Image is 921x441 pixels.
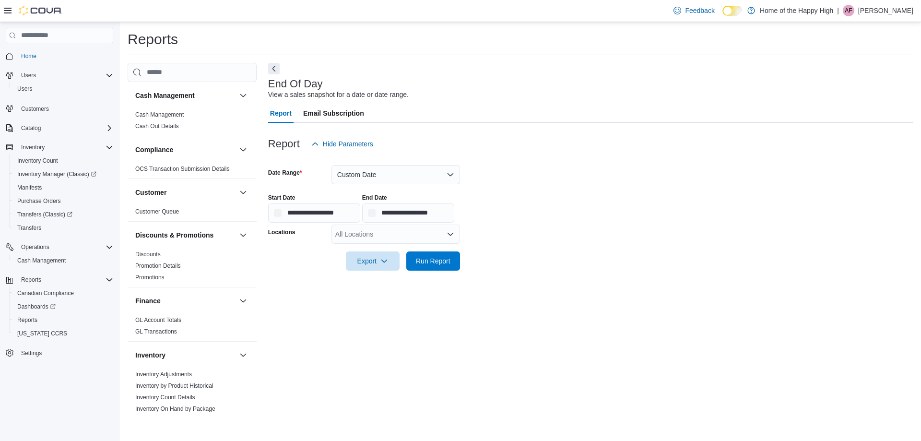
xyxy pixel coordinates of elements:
button: Reports [17,274,45,286]
span: Hide Parameters [323,139,373,149]
a: Inventory Count Details [135,394,195,401]
h3: Finance [135,296,161,306]
div: Cash Management [128,109,257,136]
span: Transfers [13,222,113,234]
h1: Reports [128,30,178,49]
button: Discounts & Promotions [135,230,236,240]
a: Inventory Adjustments [135,371,192,378]
span: Cash Management [135,111,184,119]
a: Canadian Compliance [13,287,78,299]
label: Start Date [268,194,295,202]
a: Transfers [13,222,45,234]
span: GL Account Totals [135,316,181,324]
button: Operations [2,240,117,254]
button: Inventory Count [10,154,117,167]
a: Inventory by Product Historical [135,382,213,389]
a: Reports [13,314,41,326]
a: Settings [17,347,46,359]
span: Washington CCRS [13,328,113,339]
label: End Date [362,194,387,202]
button: Discounts & Promotions [237,229,249,241]
button: Inventory [237,349,249,361]
p: Home of the Happy High [760,5,833,16]
span: Operations [17,241,113,253]
span: Inventory Count Details [135,393,195,401]
button: Inventory [17,142,48,153]
input: Dark Mode [722,6,743,16]
span: Reports [17,274,113,286]
span: Users [17,85,32,93]
label: Date Range [268,169,302,177]
button: Compliance [135,145,236,155]
span: Customers [17,102,113,114]
span: Users [21,72,36,79]
h3: Customer [135,188,166,197]
a: Dashboards [10,300,117,313]
span: Purchase Orders [13,195,113,207]
a: Customers [17,103,53,115]
span: Inventory Count [13,155,113,167]
button: Catalog [17,122,45,134]
button: Users [17,70,40,81]
button: Compliance [237,144,249,155]
a: Home [17,50,40,62]
span: Discounts [135,250,161,258]
button: Open list of options [447,230,454,238]
h3: Inventory [135,350,165,360]
span: Cash Management [17,257,66,264]
span: [US_STATE] CCRS [17,330,67,337]
span: Inventory On Hand by Package [135,405,215,413]
span: Inventory Adjustments [135,370,192,378]
span: Home [17,50,113,62]
a: Transfers (Classic) [13,209,76,220]
h3: Compliance [135,145,173,155]
div: View a sales snapshot for a date or date range. [268,90,409,100]
button: Settings [2,346,117,360]
div: Compliance [128,163,257,179]
h3: Report [268,138,300,150]
span: Export [352,251,394,271]
span: Settings [17,347,113,359]
a: Users [13,83,36,95]
button: Hide Parameters [307,134,377,154]
a: Inventory On Hand by Package [135,405,215,412]
span: Settings [21,349,42,357]
span: Manifests [13,182,113,193]
button: Users [10,82,117,95]
div: Discounts & Promotions [128,249,257,287]
span: Transfers (Classic) [17,211,72,218]
input: Press the down key to open a popover containing a calendar. [362,203,454,223]
div: Customer [128,206,257,221]
button: Cash Management [237,90,249,101]
label: Locations [268,228,295,236]
span: OCS Transaction Submission Details [135,165,230,173]
a: Transfers (Classic) [10,208,117,221]
span: Dashboards [13,301,113,312]
span: Cash Management [13,255,113,266]
div: Alisha Farrell [843,5,854,16]
p: | [837,5,839,16]
div: Finance [128,314,257,341]
span: Customers [21,105,49,113]
span: Email Subscription [303,104,364,123]
h3: Discounts & Promotions [135,230,213,240]
button: Manifests [10,181,117,194]
span: GL Transactions [135,328,177,335]
span: Inventory [21,143,45,151]
button: Reports [10,313,117,327]
button: Operations [17,241,53,253]
input: Press the down key to open a popover containing a calendar. [268,203,360,223]
button: Customers [2,101,117,115]
span: Reports [17,316,37,324]
button: Export [346,251,400,271]
button: Finance [135,296,236,306]
img: Cova [19,6,62,15]
button: Inventory [2,141,117,154]
button: [US_STATE] CCRS [10,327,117,340]
button: Catalog [2,121,117,135]
span: Transfers [17,224,41,232]
span: Manifests [17,184,42,191]
a: Cash Management [13,255,70,266]
p: [PERSON_NAME] [858,5,913,16]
